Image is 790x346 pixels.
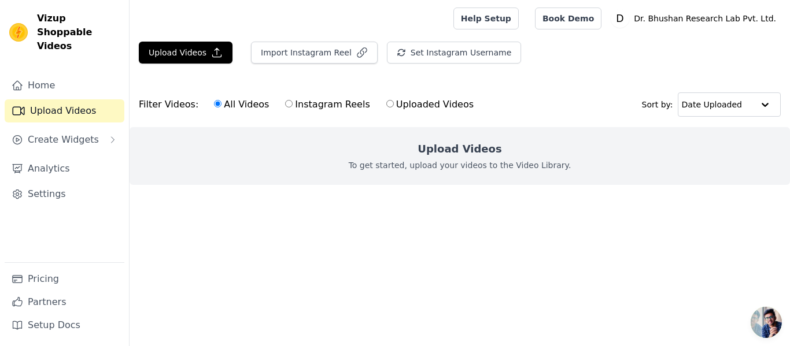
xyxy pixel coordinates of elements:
[642,92,781,117] div: Sort by:
[611,8,781,29] button: D Dr. Bhushan Research Lab Pvt. Ltd.
[386,97,474,112] label: Uploaded Videos
[5,267,124,291] a: Pricing
[387,42,521,64] button: Set Instagram Username
[751,307,782,338] div: Open chat
[5,157,124,180] a: Analytics
[5,128,124,151] button: Create Widgets
[285,97,370,112] label: Instagram Reels
[139,91,480,118] div: Filter Videos:
[9,23,28,42] img: Vizup
[418,141,501,157] h2: Upload Videos
[28,133,99,147] span: Create Widgets
[5,314,124,337] a: Setup Docs
[139,42,232,64] button: Upload Videos
[213,97,270,112] label: All Videos
[285,100,293,107] input: Instagram Reels
[5,291,124,314] a: Partners
[535,8,601,29] a: Book Demo
[617,13,624,24] text: D
[453,8,519,29] a: Help Setup
[5,74,124,97] a: Home
[37,12,120,53] span: Vizup Shoppable Videos
[251,42,378,64] button: Import Instagram Reel
[5,99,124,122] a: Upload Videos
[214,100,222,107] input: All Videos
[629,8,781,29] p: Dr. Bhushan Research Lab Pvt. Ltd.
[386,100,394,107] input: Uploaded Videos
[5,183,124,206] a: Settings
[349,159,571,171] p: To get started, upload your videos to the Video Library.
